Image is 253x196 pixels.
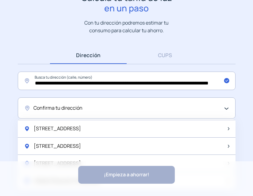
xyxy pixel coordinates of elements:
img: location-pin-green.svg [24,126,30,132]
span: [STREET_ADDRESS] [34,142,81,150]
img: arrow-next-item.svg [228,127,229,130]
p: Con tu dirección podremos estimar tu consumo para calcular tu ahorro. [78,19,175,34]
img: location-pin-green.svg [24,160,30,167]
a: Dirección [50,46,127,64]
a: CUPS [127,46,203,64]
span: [STREET_ADDRESS] [34,125,81,133]
img: arrow-next-item.svg [228,145,229,148]
span: en un paso [81,3,172,14]
span: [STREET_ADDRESS] [34,159,81,167]
span: Confirma tu dirección [33,104,82,112]
img: location-pin-green.svg [24,143,30,149]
